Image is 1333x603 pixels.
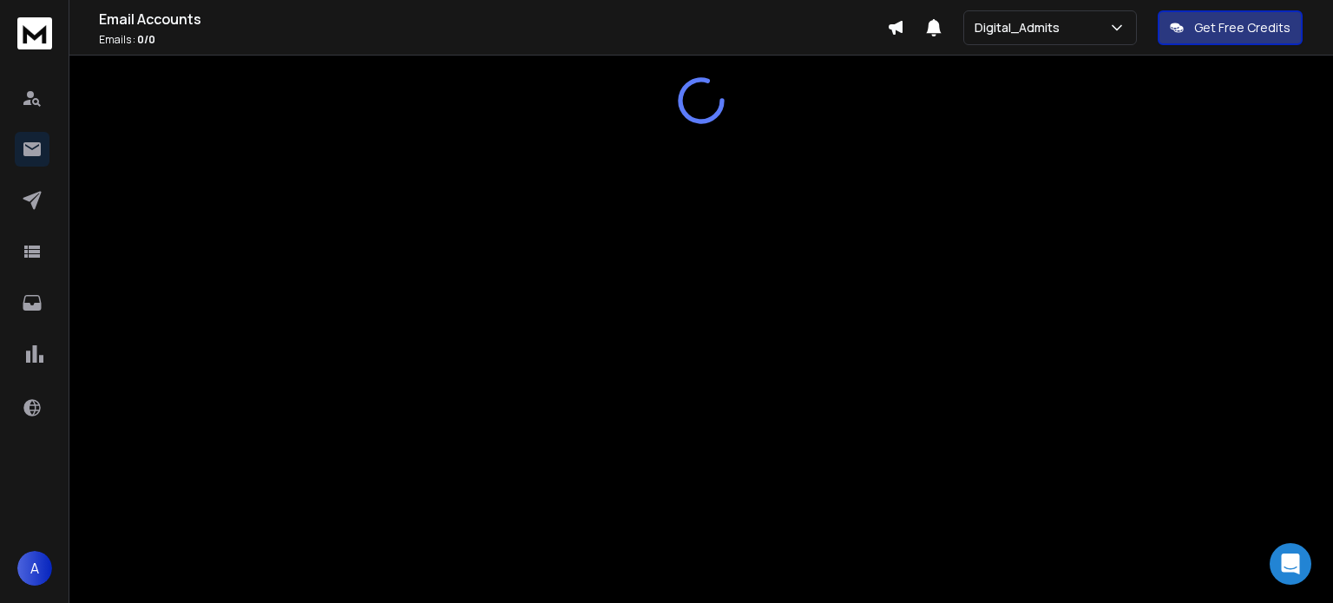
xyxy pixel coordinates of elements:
p: Get Free Credits [1194,19,1290,36]
span: 0 / 0 [137,32,155,47]
button: Get Free Credits [1158,10,1303,45]
p: Digital_Admits [975,19,1067,36]
h1: Email Accounts [99,9,887,29]
button: A [17,551,52,586]
div: Open Intercom Messenger [1270,543,1311,585]
img: logo [17,17,52,49]
p: Emails : [99,33,887,47]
